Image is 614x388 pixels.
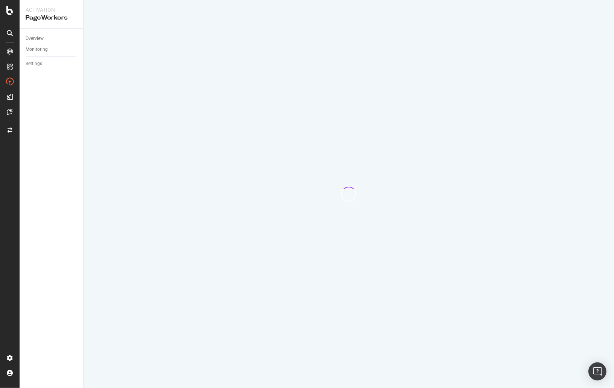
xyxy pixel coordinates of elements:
div: Settings [26,60,42,68]
div: Activation [26,6,77,14]
div: PageWorkers [26,14,77,22]
a: Monitoring [26,46,78,53]
a: Overview [26,35,78,43]
div: Overview [26,35,44,43]
a: Settings [26,60,78,68]
div: Open Intercom Messenger [588,362,606,380]
div: Monitoring [26,46,48,53]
